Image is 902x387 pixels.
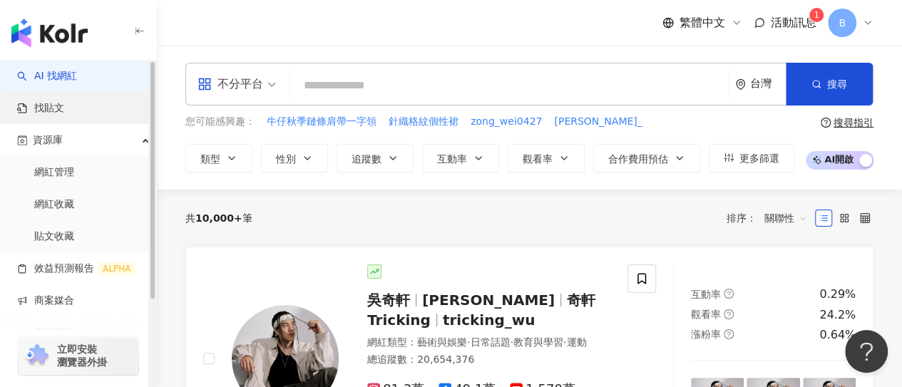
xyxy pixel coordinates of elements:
span: B [839,15,846,31]
span: question-circle [821,118,831,128]
span: [PERSON_NAME]_ [554,115,642,129]
span: 類型 [200,153,220,165]
span: 搜尋 [827,78,847,90]
div: 不分平台 [198,73,263,96]
a: 找貼文 [17,101,64,115]
a: 商案媒合 [17,294,74,308]
a: searchAI 找網紅 [17,69,77,83]
img: logo [11,19,88,47]
span: 立即安裝 瀏覽器外掛 [57,343,107,368]
span: question-circle [724,309,734,319]
span: question-circle [724,329,734,339]
span: 藝術與娛樂 [417,336,467,348]
div: 0.29% [819,287,856,302]
div: 共 筆 [185,212,252,224]
span: 追蹤數 [352,153,381,165]
div: 網紅類型 ： [367,336,610,350]
a: 貼文收藏 [34,229,74,244]
span: 教育與學習 [513,336,563,348]
span: · [563,336,566,348]
sup: 1 [809,8,824,22]
span: 漲粉率 [691,329,721,340]
button: 類型 [185,144,252,172]
span: zong_wei0427 [471,115,542,129]
div: 0.64% [819,327,856,343]
span: 牛仔秋季鏈條肩帶一字領 [267,115,376,129]
span: 合作費用預估 [608,153,668,165]
span: 互動率 [691,289,721,300]
button: 性別 [261,144,328,172]
span: 互動率 [437,153,467,165]
a: chrome extension立即安裝 瀏覽器外掛 [19,336,138,375]
div: 總追蹤數 ： 20,654,376 [367,353,610,367]
button: 觀看率 [508,144,585,172]
span: 您可能感興趣： [185,115,255,129]
button: [PERSON_NAME]_ [553,114,642,130]
span: 1 [814,10,819,20]
span: 性別 [276,153,296,165]
button: 互動率 [422,144,499,172]
span: question-circle [724,289,734,299]
span: 日常話題 [470,336,510,348]
span: 活動訊息 [771,16,816,29]
button: 針織格紋個性裙 [388,114,459,130]
span: 資源庫 [33,124,63,156]
button: 搜尋 [786,63,873,105]
span: 運動 [566,336,586,348]
button: 合作費用預估 [593,144,700,172]
span: 10,000+ [195,212,242,224]
span: 針織格紋個性裙 [389,115,458,129]
img: chrome extension [23,344,51,367]
span: 奇軒Tricking [367,291,595,329]
span: 更多篩選 [739,153,779,164]
button: 更多篩選 [709,144,794,172]
span: 吳奇軒 [367,291,410,309]
div: 台灣 [750,78,786,90]
span: · [510,336,513,348]
a: 效益預測報告ALPHA [17,262,136,276]
button: 牛仔秋季鏈條肩帶一字領 [266,114,377,130]
a: 網紅收藏 [34,197,74,212]
span: [PERSON_NAME] [422,291,555,309]
span: · [467,336,470,348]
div: 搜尋指引 [834,117,873,128]
button: 追蹤數 [337,144,414,172]
span: appstore [198,77,212,91]
span: 觀看率 [523,153,553,165]
span: tricking_wu [443,311,535,329]
div: 24.2% [819,307,856,323]
span: 觀看率 [691,309,721,320]
span: 關聯性 [764,207,807,229]
div: 排序： [727,207,815,229]
button: zong_wei0427 [470,114,543,130]
span: 繁體中文 [680,15,725,31]
iframe: Help Scout Beacon - Open [845,330,888,373]
span: environment [735,79,746,90]
a: 網紅管理 [34,165,74,180]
